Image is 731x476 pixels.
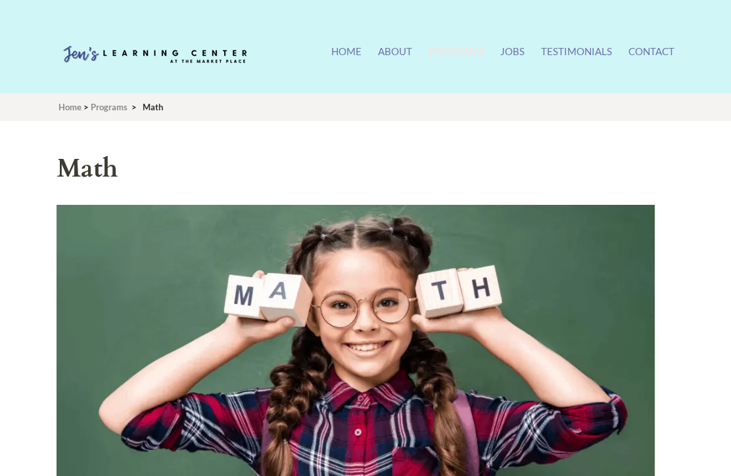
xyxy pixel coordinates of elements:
[91,102,128,112] a: Programs
[541,45,612,74] a: Testimonials
[331,45,362,74] a: Home
[131,102,137,112] span: >
[59,102,82,112] a: Home
[378,45,412,74] a: About
[500,45,525,74] a: Jobs
[429,45,484,74] a: Programs
[57,150,655,188] h1: Math
[83,102,89,112] span: >
[57,35,254,75] img: Jen's Learning Center Logo Transparent
[628,45,674,74] a: Contact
